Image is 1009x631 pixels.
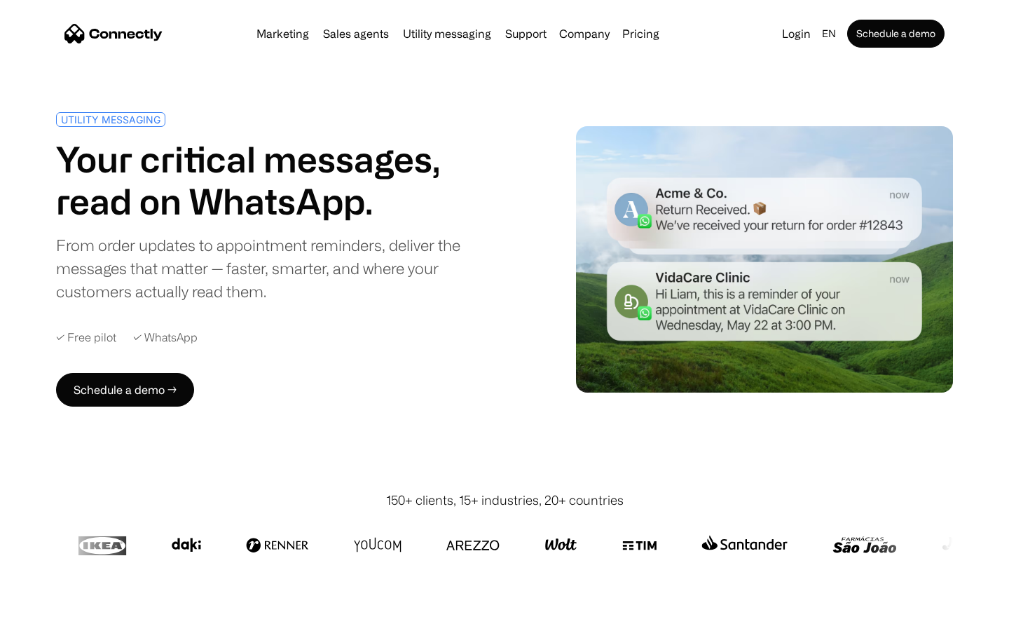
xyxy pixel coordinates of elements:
aside: Language selected: English [14,605,84,626]
a: Support [500,28,552,39]
h1: Your critical messages, read on WhatsApp. [56,138,499,222]
a: Marketing [251,28,315,39]
a: Schedule a demo [847,20,945,48]
div: en [822,24,836,43]
div: 150+ clients, 15+ industries, 20+ countries [386,491,624,510]
div: UTILITY MESSAGING [61,114,160,125]
div: ✓ WhatsApp [133,331,198,344]
a: Schedule a demo → [56,373,194,407]
div: ✓ Free pilot [56,331,116,344]
a: Login [776,24,816,43]
a: Sales agents [317,28,394,39]
div: From order updates to appointment reminders, deliver the messages that matter — faster, smarter, ... [56,233,499,303]
ul: Language list [28,606,84,626]
div: Company [559,24,610,43]
a: Utility messaging [397,28,497,39]
a: Pricing [617,28,665,39]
